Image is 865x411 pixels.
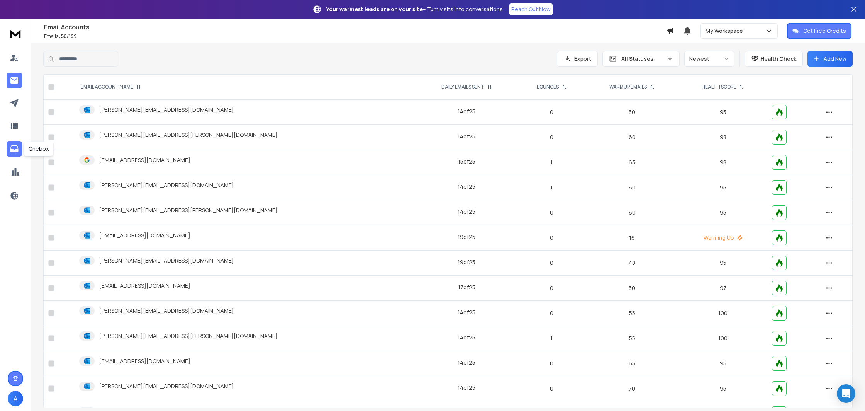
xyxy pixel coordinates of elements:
button: A [8,391,23,406]
button: Export [557,51,598,67]
p: 0 [522,234,581,242]
td: 95 [678,351,767,376]
td: 95 [678,251,767,276]
p: All Statuses [621,55,664,63]
td: 95 [678,200,767,225]
div: 14 of 25 [458,208,475,216]
div: 19 of 25 [458,258,475,266]
p: [PERSON_NAME][EMAIL_ADDRESS][PERSON_NAME][DOMAIN_NAME] [99,206,278,214]
td: 95 [678,100,767,125]
td: 16 [585,225,678,251]
p: DAILY EMAILS SENT [441,84,484,90]
td: 55 [585,301,678,326]
p: [EMAIL_ADDRESS][DOMAIN_NAME] [99,232,190,239]
p: Health Check [760,55,796,63]
button: Newest [684,51,734,67]
p: My Workspace [706,27,746,35]
p: [PERSON_NAME][EMAIL_ADDRESS][DOMAIN_NAME] [99,181,234,189]
p: 0 [522,309,581,317]
strong: Your warmest leads are on your site [326,5,423,13]
h1: Email Accounts [44,22,667,32]
td: 95 [678,376,767,401]
p: 0 [522,259,581,267]
td: 98 [678,150,767,175]
td: 98 [678,125,767,150]
td: 65 [585,351,678,376]
img: logo [8,26,23,41]
p: HEALTH SCORE [702,84,736,90]
td: 48 [585,251,678,276]
p: 1 [522,184,581,191]
div: 14 of 25 [458,359,475,367]
div: 14 of 25 [458,309,475,316]
p: [PERSON_NAME][EMAIL_ADDRESS][DOMAIN_NAME] [99,307,234,315]
p: [PERSON_NAME][EMAIL_ADDRESS][PERSON_NAME][DOMAIN_NAME] [99,131,278,139]
span: 50 / 199 [61,33,77,39]
p: Emails : [44,33,667,39]
a: Reach Out Now [509,3,553,15]
td: 50 [585,276,678,301]
td: 70 [585,376,678,401]
p: Reach Out Now [511,5,551,13]
p: Get Free Credits [803,27,846,35]
div: Open Intercom Messenger [837,384,855,403]
p: 0 [522,360,581,367]
div: 14 of 25 [458,183,475,191]
td: 60 [585,175,678,200]
p: [PERSON_NAME][EMAIL_ADDRESS][DOMAIN_NAME] [99,257,234,264]
div: 14 of 25 [458,334,475,341]
td: 100 [678,326,767,351]
p: [EMAIL_ADDRESS][DOMAIN_NAME] [99,282,190,290]
p: 0 [522,108,581,116]
button: Health Check [745,51,803,67]
div: 14 of 25 [458,107,475,115]
div: 17 of 25 [458,283,475,291]
p: BOUNCES [537,84,559,90]
td: 63 [585,150,678,175]
td: 60 [585,125,678,150]
p: [EMAIL_ADDRESS][DOMAIN_NAME] [99,357,190,365]
div: 15 of 25 [458,158,475,165]
div: Onebox [24,142,54,156]
p: 1 [522,159,581,166]
td: 55 [585,326,678,351]
div: 19 of 25 [458,233,475,241]
p: [PERSON_NAME][EMAIL_ADDRESS][DOMAIN_NAME] [99,106,234,114]
div: 14 of 25 [458,133,475,140]
div: 14 of 25 [458,384,475,392]
p: – Turn visits into conversations [326,5,503,13]
td: 95 [678,175,767,200]
td: 50 [585,100,678,125]
p: 0 [522,284,581,292]
p: 0 [522,209,581,217]
button: Get Free Credits [787,23,851,39]
p: 0 [522,133,581,141]
div: EMAIL ACCOUNT NAME [81,84,141,90]
p: Warming Up [683,234,763,242]
p: WARMUP EMAILS [609,84,647,90]
button: Add New [807,51,853,67]
td: 97 [678,276,767,301]
td: 100 [678,301,767,326]
td: 60 [585,200,678,225]
p: [PERSON_NAME][EMAIL_ADDRESS][DOMAIN_NAME] [99,382,234,390]
p: 0 [522,385,581,392]
p: [PERSON_NAME][EMAIL_ADDRESS][PERSON_NAME][DOMAIN_NAME] [99,332,278,340]
p: 1 [522,334,581,342]
p: [EMAIL_ADDRESS][DOMAIN_NAME] [99,156,190,164]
